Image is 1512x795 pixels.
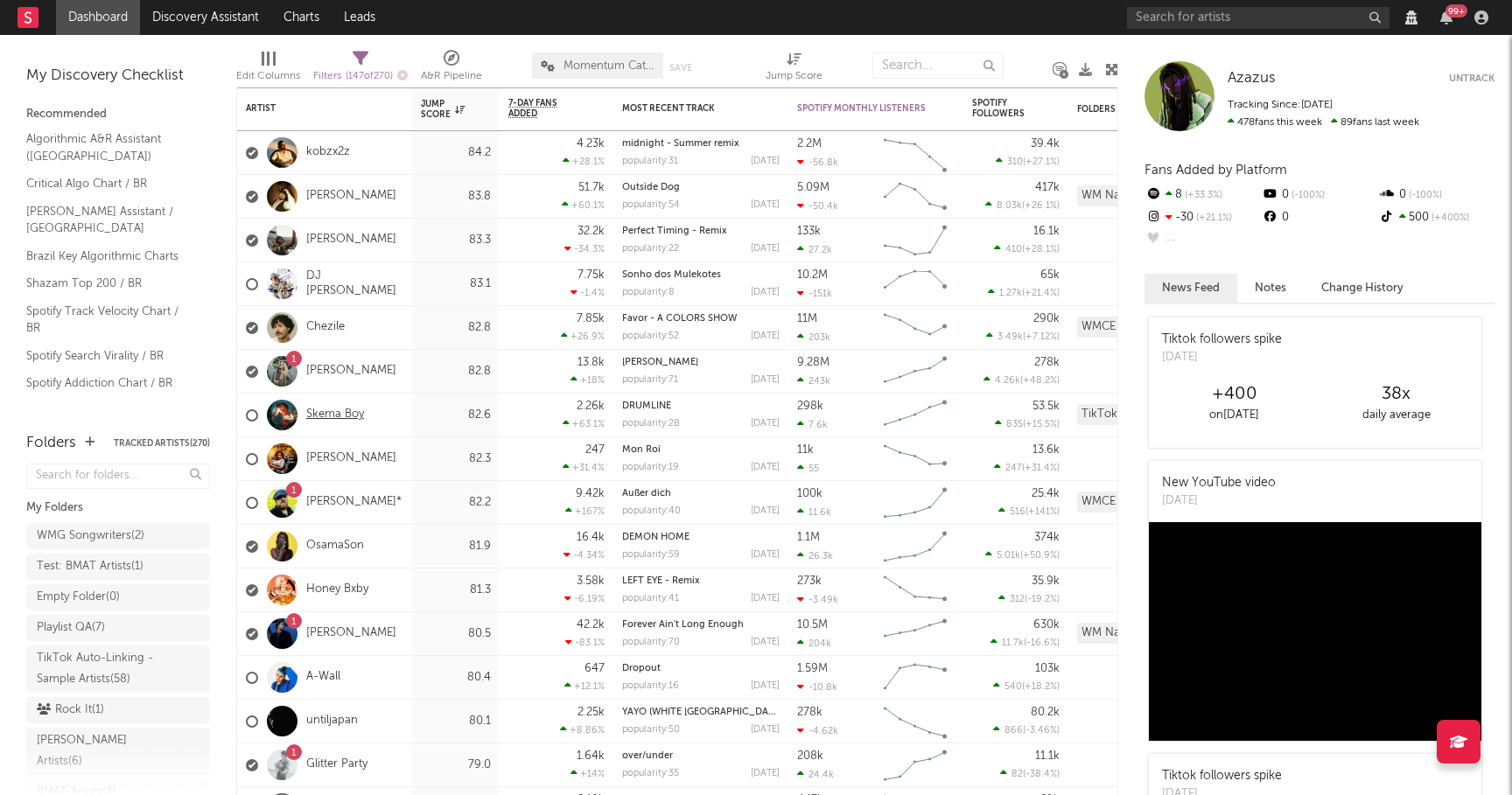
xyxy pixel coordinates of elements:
[26,697,210,723] a: Rock It(1)
[751,638,780,647] div: [DATE]
[508,98,578,119] span: 7-Day Fans Added
[876,394,955,437] svg: Chart title
[1002,638,1024,648] span: 11.7k
[421,580,491,601] div: 81.3
[563,549,605,561] div: -4.34 %
[26,523,210,549] a: WMG Songwriters(2)
[306,364,396,379] a: [PERSON_NAME]
[797,313,817,324] div: 11M
[622,227,727,236] a: Perfect Timing - Remix
[1144,164,1287,177] span: Fans Added by Platform
[421,230,491,251] div: 83.3
[1025,201,1057,211] span: +26.1 %
[622,445,780,455] div: Mon Roi
[1289,191,1325,200] span: -100 %
[26,401,192,437] a: TikTok Videos Assistant / [GEOGRAPHIC_DATA]
[306,670,340,685] a: A-Wall
[1429,213,1469,223] span: +400 %
[1449,70,1494,87] button: Untrack
[1025,464,1057,473] span: +31.4 %
[998,506,1060,517] div: ( )
[26,247,192,266] a: Brazil Key Algorithmic Charts
[622,183,780,192] div: Outside Dog
[876,306,955,350] svg: Chart title
[622,227,780,236] div: Perfect Timing - Remix
[421,624,491,645] div: 80.5
[876,481,955,525] svg: Chart title
[797,725,838,736] div: -4.62k
[1378,206,1494,229] div: 500
[797,463,819,474] div: 55
[306,269,403,299] a: DJ [PERSON_NAME]
[797,401,823,412] div: 298k
[26,274,192,293] a: Shazam Top 200 / BR
[766,66,822,87] div: Jump Score
[797,506,831,518] div: 11.6k
[37,700,104,721] div: Rock It ( 1 )
[797,182,829,193] div: 5.09M
[999,289,1022,298] span: 1.27k
[26,584,210,610] a: Empty Folder(0)
[313,66,408,87] div: Filters
[622,708,780,717] div: YAYO (WHITE PARIS)
[995,418,1060,429] div: ( )
[751,725,780,735] div: [DATE]
[584,663,605,674] div: 647
[751,419,780,429] div: [DATE]
[1261,206,1377,229] div: 0
[622,681,679,691] div: popularity: 16
[577,575,605,587] div: 3.58k
[421,405,491,426] div: 82.6
[766,44,822,94] div: Jump Score
[797,532,820,543] div: 1.1M
[1025,420,1057,429] span: +15.5 %
[972,98,1033,119] div: Spotify Followers
[1025,289,1057,298] span: +21.4 %
[797,157,838,168] div: -56.8k
[577,313,605,324] div: 7.85k
[622,375,678,385] div: popularity: 71
[37,617,105,638] div: Playlist QA ( 7 )
[421,492,491,513] div: 82.2
[306,495,402,510] a: [PERSON_NAME]*
[622,270,780,280] div: Sonho dos Mulekotes
[872,52,1004,79] input: Search...
[1304,274,1421,303] button: Change History
[585,444,605,456] div: 247
[751,157,780,166] div: [DATE]
[1010,507,1025,517] span: 516
[1023,551,1057,561] span: +50.9 %
[1025,726,1057,736] span: -3.46 %
[421,449,491,470] div: 82.3
[1077,185,1230,206] div: WM Nashville A&R Pipeline (ingested) (1427)
[577,138,605,150] div: 4.23k
[622,620,780,630] div: Forever Ain't Long Enough
[421,99,465,120] div: Jump Score
[797,288,832,299] div: -151k
[421,667,491,688] div: 80.4
[622,139,739,149] a: midnight - Summer remix
[622,533,780,542] div: DEMON HOME
[577,226,605,237] div: 32.2k
[236,44,300,94] div: Edit Columns
[1077,623,1230,644] div: WM Nashville A&R Pipeline (ingested) (1427)
[622,288,675,297] div: popularity: 8
[622,314,737,324] a: Favor - A COLORS SHOW
[797,488,822,499] div: 100k
[421,44,482,94] div: A&R Pipeline
[306,233,396,248] a: [PERSON_NAME]
[1228,117,1322,128] span: 478 fans this week
[876,568,955,612] svg: Chart title
[986,331,1060,342] div: ( )
[564,593,605,604] div: -6.19 %
[564,680,605,692] div: +12.1 %
[1033,619,1060,631] div: 630k
[990,637,1060,648] div: ( )
[751,200,780,210] div: [DATE]
[564,243,605,255] div: -34.3 %
[998,593,1060,604] div: ( )
[1193,213,1232,223] span: +21.1 %
[1025,332,1057,342] span: +7.12 %
[421,186,491,207] div: 83.8
[876,219,955,262] svg: Chart title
